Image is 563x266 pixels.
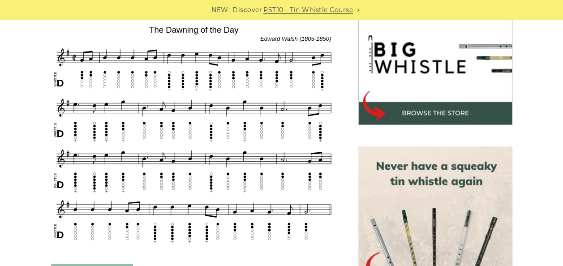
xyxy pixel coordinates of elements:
span: NEW: [211,5,230,15]
img: The Dawning of the Day Tin Whistle Tabs & Sheet Music [51,22,337,245]
a: PST10 - Tin Whistle Course [263,5,353,15]
span: Discover [232,5,262,15]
